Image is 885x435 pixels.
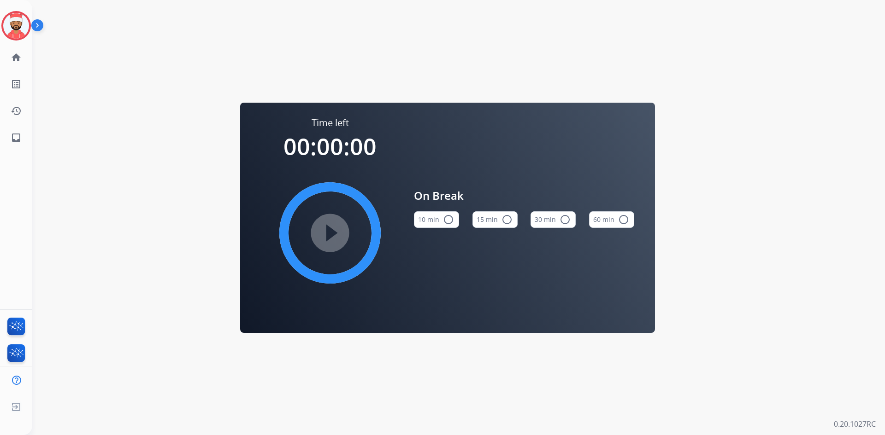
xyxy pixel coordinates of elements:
p: 0.20.1027RC [834,418,876,429]
mat-icon: radio_button_unchecked [443,214,454,225]
button: 30 min [531,211,576,228]
span: On Break [414,187,634,204]
mat-icon: radio_button_unchecked [618,214,629,225]
mat-icon: radio_button_unchecked [501,214,513,225]
span: 00:00:00 [283,131,377,162]
mat-icon: list_alt [11,79,22,90]
mat-icon: inbox [11,132,22,143]
button: 10 min [414,211,459,228]
img: avatar [3,13,29,39]
mat-icon: home [11,52,22,63]
button: 15 min [472,211,518,228]
span: Time left [312,116,349,129]
mat-icon: history [11,105,22,116]
button: 60 min [589,211,634,228]
mat-icon: radio_button_unchecked [560,214,571,225]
